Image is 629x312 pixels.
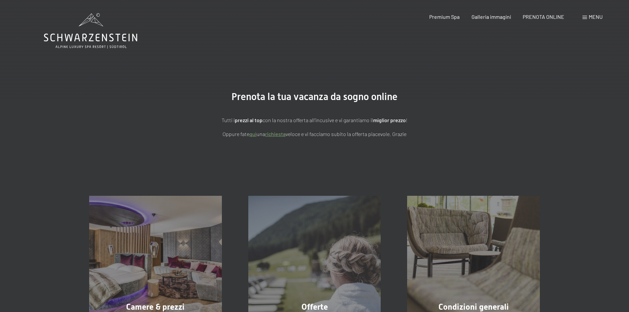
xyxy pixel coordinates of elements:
span: Prenota la tua vacanza da sogno online [231,91,398,102]
span: Menu [589,14,603,20]
p: Tutti i con la nostra offerta all'incusive e vi garantiamo il ! [150,116,480,124]
a: richiesta [265,131,286,137]
a: Premium Spa [429,14,460,20]
span: Camere & prezzi [126,302,185,312]
a: Galleria immagini [472,14,511,20]
p: Oppure fate una veloce e vi facciamo subito la offerta piacevole. Grazie [150,130,480,138]
span: Offerte [301,302,328,312]
a: PRENOTA ONLINE [523,14,564,20]
strong: miglior prezzo [373,117,406,123]
strong: prezzi al top [235,117,262,123]
span: Condizioni generali [438,302,509,312]
a: quì [249,131,257,137]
